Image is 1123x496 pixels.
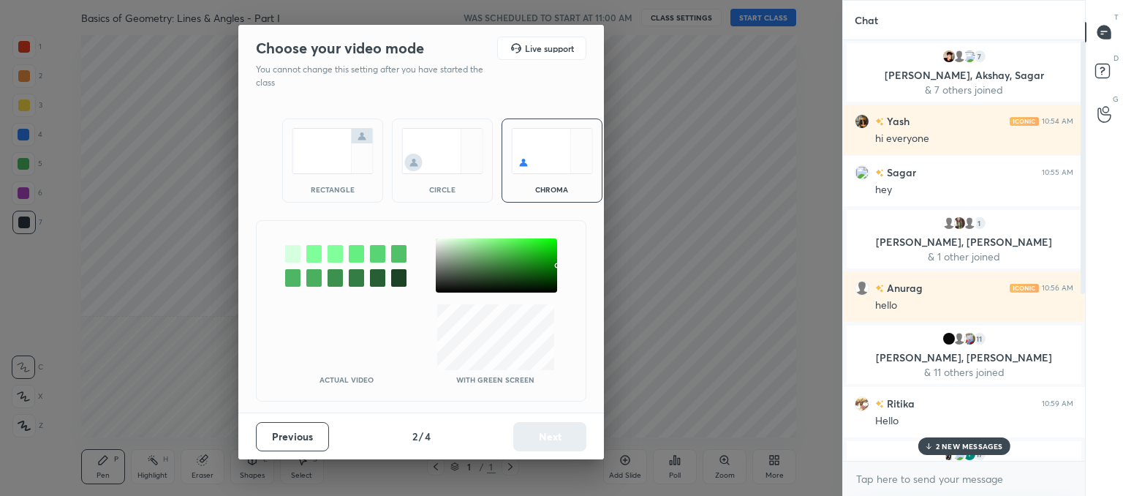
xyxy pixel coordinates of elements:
div: circle [413,186,472,193]
p: Actual Video [319,376,374,383]
img: no-rating-badge.077c3623.svg [875,400,884,408]
img: default.png [952,49,967,64]
img: iconic-light.a09c19a4.png [1010,117,1039,126]
div: grid [843,40,1085,462]
p: You cannot change this setting after you have started the class [256,63,493,89]
div: hello [875,298,1073,313]
img: iconic-light.a09c19a4.png [1010,284,1039,293]
p: G [1113,94,1119,105]
img: 5053c784010e4962bb6cb276f4f7ba89.77080828_3 [942,331,956,346]
img: default.png [962,216,977,230]
img: 8e76f064918f47619b08c08a6b3d3aaa.jpg [942,49,956,64]
img: 3 [855,397,869,411]
img: no-rating-badge.077c3623.svg [875,169,884,177]
button: Previous [256,422,329,451]
div: 1 [972,216,987,230]
p: With green screen [456,376,534,383]
p: 2 NEW MESSAGES [936,442,1003,451]
h6: Anurag [884,280,923,296]
img: circleScreenIcon.acc0effb.svg [401,128,483,174]
img: no-rating-badge.077c3623.svg [875,118,884,126]
div: rectangle [303,186,362,193]
div: chroma [523,186,581,193]
img: chromaScreenIcon.c19ab0a0.svg [511,128,593,174]
h6: Ritika [884,396,915,411]
div: hey [875,183,1073,198]
h6: Yash [884,113,910,129]
p: [PERSON_NAME], [PERSON_NAME] [855,236,1073,248]
h4: 2 [412,429,417,444]
div: Hello [875,414,1073,429]
h2: Choose your video mode [256,39,424,58]
img: b1b0caaf134e43739369142ad546b3a9.jpg [952,216,967,230]
p: & 11 others joined [855,367,1073,378]
div: 10:55 AM [1042,168,1073,177]
h6: Sagar [884,165,916,180]
h4: / [419,429,423,444]
div: 10:56 AM [1042,284,1073,293]
img: default.png [855,281,869,296]
img: 3 [962,49,977,64]
p: & 7 others joined [855,84,1073,96]
img: default.png [952,331,967,346]
img: default.png [942,216,956,230]
div: 10:54 AM [1042,117,1073,126]
h5: Live support [525,44,574,53]
p: [PERSON_NAME], [PERSON_NAME] [855,352,1073,364]
img: 3 [855,114,869,129]
img: 3 [855,165,869,180]
p: & 1 other joined [855,251,1073,263]
p: Chat [843,1,890,40]
p: D [1113,53,1119,64]
div: hi everyone [875,132,1073,146]
img: 70b11900ab7e452f8f42c12fabd8cef3.jpg [962,331,977,346]
h4: 4 [425,429,431,444]
img: normalScreenIcon.ae25ed63.svg [292,128,374,174]
div: 11 [972,331,987,346]
p: T [1114,12,1119,23]
div: 7 [972,49,987,64]
img: no-rating-badge.077c3623.svg [875,285,884,293]
p: [PERSON_NAME], Akshay, Sagar [855,69,1073,81]
div: 10:59 AM [1042,399,1073,408]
